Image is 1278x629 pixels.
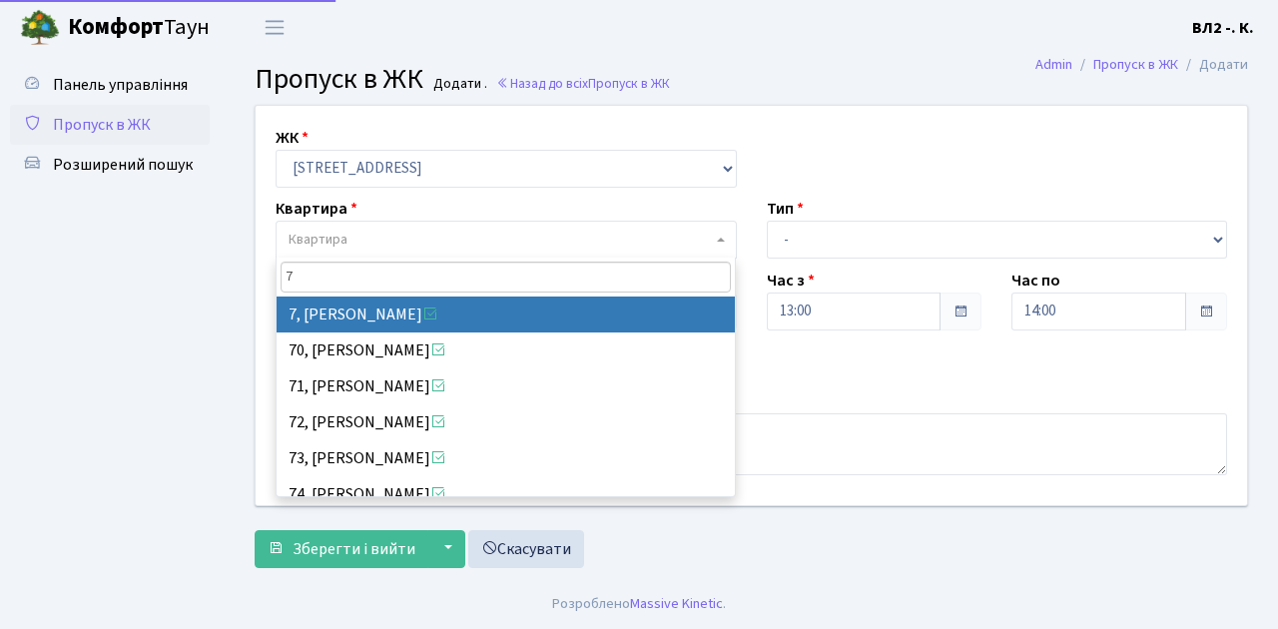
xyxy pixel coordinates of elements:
[293,538,415,560] span: Зберегти і вийти
[277,368,736,404] li: 71, [PERSON_NAME]
[429,76,487,93] small: Додати .
[588,74,670,93] span: Пропуск в ЖК
[53,114,151,136] span: Пропуск в ЖК
[1005,44,1278,86] nav: breadcrumb
[10,105,210,145] a: Пропуск в ЖК
[1093,54,1178,75] a: Пропуск в ЖК
[250,11,300,44] button: Переключити навігацію
[289,230,347,250] span: Квартира
[767,197,804,221] label: Тип
[276,197,357,221] label: Квартира
[277,404,736,440] li: 72, [PERSON_NAME]
[276,126,309,150] label: ЖК
[255,530,428,568] button: Зберегти і вийти
[53,154,193,176] span: Розширений пошук
[1011,269,1060,293] label: Час по
[496,74,670,93] a: Назад до всіхПропуск в ЖК
[1192,17,1254,39] b: ВЛ2 -. К.
[68,11,164,43] b: Комфорт
[277,476,736,512] li: 74, [PERSON_NAME]
[277,332,736,368] li: 70, [PERSON_NAME]
[255,59,423,99] span: Пропуск в ЖК
[277,297,736,332] li: 7, [PERSON_NAME]
[1178,54,1248,76] li: Додати
[552,593,726,615] div: Розроблено .
[10,65,210,105] a: Панель управління
[277,440,736,476] li: 73, [PERSON_NAME]
[468,530,584,568] a: Скасувати
[630,593,723,614] a: Massive Kinetic
[1035,54,1072,75] a: Admin
[68,11,210,45] span: Таун
[53,74,188,96] span: Панель управління
[10,145,210,185] a: Розширений пошук
[20,8,60,48] img: logo.png
[767,269,815,293] label: Час з
[1192,16,1254,40] a: ВЛ2 -. К.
